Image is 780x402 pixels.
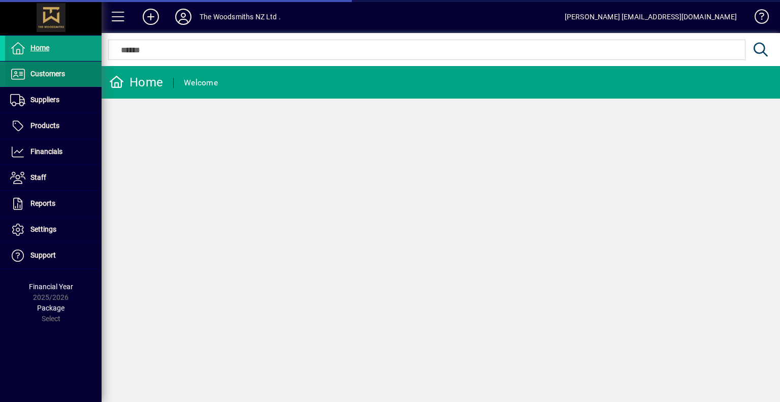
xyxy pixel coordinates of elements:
span: Staff [30,173,46,181]
span: Financial Year [29,283,73,291]
a: Products [5,113,102,139]
div: The Woodsmiths NZ Ltd . [200,9,281,25]
a: Support [5,243,102,268]
div: Home [109,74,163,90]
div: [PERSON_NAME] [EMAIL_ADDRESS][DOMAIN_NAME] [565,9,737,25]
span: Suppliers [30,96,59,104]
a: Settings [5,217,102,242]
span: Reports [30,199,55,207]
span: Support [30,251,56,259]
span: Customers [30,70,65,78]
a: Knowledge Base [747,2,767,35]
button: Add [135,8,167,26]
a: Reports [5,191,102,217]
span: Products [30,121,59,130]
a: Customers [5,61,102,87]
span: Financials [30,147,62,156]
span: Package [37,304,64,312]
button: Profile [167,8,200,26]
a: Staff [5,165,102,191]
a: Financials [5,139,102,165]
span: Settings [30,225,56,233]
span: Home [30,44,49,52]
a: Suppliers [5,87,102,113]
div: Welcome [184,75,218,91]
